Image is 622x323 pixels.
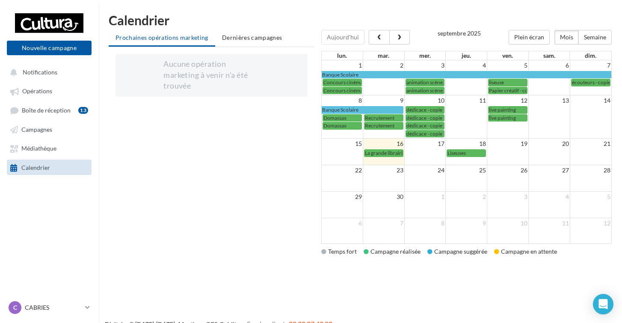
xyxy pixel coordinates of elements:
a: Domassax [323,122,362,129]
td: 6 [528,60,570,71]
td: 10 [404,95,446,106]
td: 17 [404,139,446,149]
td: 5 [487,60,529,71]
td: 6 [322,218,363,229]
a: Concours cinéma [323,79,362,86]
a: Recrutement [364,122,403,129]
span: Papier créatif - copie - copie - copie [489,87,566,94]
span: dédicace - copie [406,115,442,121]
a: dédicace - copie [406,130,445,137]
a: Opérations [5,83,93,98]
span: liseuse [489,79,504,86]
span: Concours cinéma [323,79,363,86]
a: dédicace - copie [406,114,445,121]
th: ven. [487,51,528,60]
button: Mois [554,30,579,44]
div: Campagne réalisée [364,247,421,256]
a: Papier créatif - copie - copie - copie [488,87,527,94]
span: live painting [489,107,516,113]
td: 20 [528,139,570,149]
th: mer. [404,51,446,60]
h1: Calendrier [109,14,612,27]
button: Notifications [5,64,90,80]
span: dédicace - copie [406,130,442,137]
td: 18 [446,139,487,149]
a: dédicace - copie [406,122,445,129]
td: 25 [446,165,487,176]
a: Boîte de réception13 [5,102,93,118]
a: Médiathèque [5,140,93,156]
span: Prochaines opérations marketing [116,34,208,41]
button: Nouvelle campagne [7,41,92,55]
span: live painting [489,115,516,121]
td: 24 [404,165,446,176]
span: C [13,303,17,312]
td: 4 [446,60,487,71]
th: lun. [322,51,363,60]
span: dédicace - copie [406,122,442,129]
a: Calendrier [5,160,93,175]
td: 26 [487,165,529,176]
span: animation scène [406,87,443,94]
span: Concours cinéma [323,87,363,94]
a: Domassax [323,114,362,121]
span: Recrutement [365,122,394,129]
a: La grande librairie [364,149,403,157]
span: Banque Scolaire [322,107,358,113]
span: Dernières campagnes [222,34,282,41]
span: Opérations [22,88,52,95]
td: 10 [487,218,529,229]
a: Campagnes [5,121,93,137]
button: Aujourd'hui [321,30,364,44]
a: liseuse [488,79,527,86]
a: live painting [488,106,527,113]
td: 22 [322,165,363,176]
div: Campagne suggérée [427,247,487,256]
td: 12 [570,218,611,229]
th: dim. [570,51,611,60]
span: Domassax [323,115,347,121]
td: 1 [404,192,446,202]
h2: septembre 2025 [438,30,481,36]
span: Liseuses [447,150,466,156]
p: CABRIES [25,303,82,312]
td: 15 [322,139,363,149]
a: live painting [488,114,527,121]
td: 5 [570,192,611,202]
th: jeu. [446,51,487,60]
td: 3 [487,192,529,202]
div: Temps fort [321,247,357,256]
td: 28 [570,165,611,176]
span: animation scène [406,79,443,86]
td: 8 [404,218,446,229]
th: mar. [363,51,404,60]
td: 11 [528,218,570,229]
th: sam. [528,51,570,60]
div: Open Intercom Messenger [593,294,613,314]
td: 9 [363,95,404,106]
a: Banque Scolaire [322,71,611,78]
td: 1 [322,60,363,71]
button: Plein écran [509,30,550,44]
span: Banque Scolaire [322,71,358,78]
div: 13 [78,107,88,114]
a: C CABRIES [7,299,92,316]
a: animation scène [406,79,445,86]
td: 21 [570,139,611,149]
a: Liseuses [447,149,486,157]
div: Aucune opération marketing à venir n'a été trouvée [163,59,259,92]
td: 13 [528,95,570,106]
td: 27 [528,165,570,176]
button: Semaine [578,30,612,44]
a: Recrutement [364,114,403,121]
td: 7 [570,60,611,71]
td: 7 [363,218,404,229]
span: Campagnes [21,126,52,133]
td: 8 [322,95,363,106]
td: 29 [322,192,363,202]
a: animation scène [406,87,445,94]
a: Banque Scolaire [322,106,403,113]
td: 19 [487,139,529,149]
td: 12 [487,95,529,106]
span: Boîte de réception [22,107,71,114]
